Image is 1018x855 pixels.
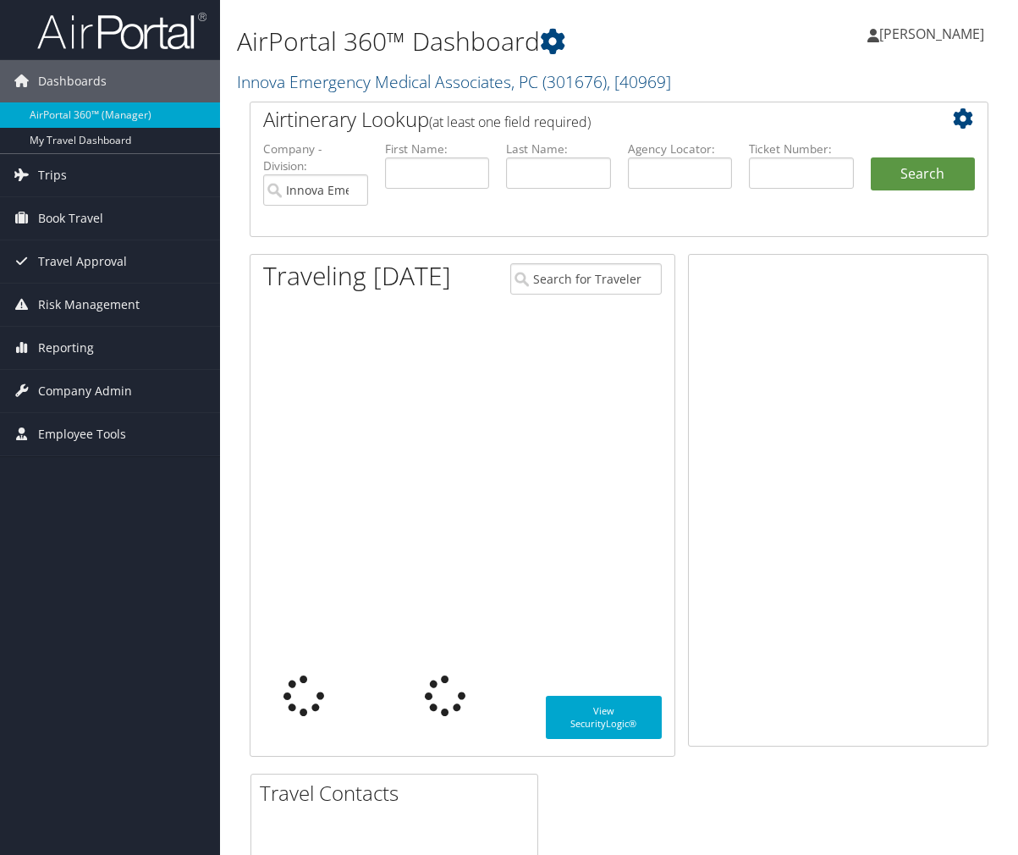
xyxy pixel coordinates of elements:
span: ( 301676 ) [542,70,607,93]
input: Search for Traveler [510,263,662,295]
span: , [ 40969 ] [607,70,671,93]
label: First Name: [385,141,490,157]
label: Ticket Number: [749,141,854,157]
h1: AirPortal 360™ Dashboard [237,24,746,59]
span: [PERSON_NAME] [879,25,984,43]
span: Employee Tools [38,413,126,455]
label: Last Name: [506,141,611,157]
h1: Traveling [DATE] [263,258,451,294]
span: Trips [38,154,67,196]
span: Dashboards [38,60,107,102]
a: Innova Emergency Medical Associates, PC [237,70,671,93]
h2: Travel Contacts [260,779,537,808]
span: Risk Management [38,284,140,326]
button: Search [871,157,976,191]
h2: Airtinerary Lookup [263,105,913,134]
a: [PERSON_NAME] [867,8,1001,59]
img: airportal-logo.png [37,11,206,51]
label: Agency Locator: [628,141,733,157]
span: Travel Approval [38,240,127,283]
span: Book Travel [38,197,103,240]
span: Reporting [38,327,94,369]
span: Company Admin [38,370,132,412]
a: View SecurityLogic® [546,696,662,739]
label: Company - Division: [263,141,368,175]
span: (at least one field required) [429,113,591,131]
